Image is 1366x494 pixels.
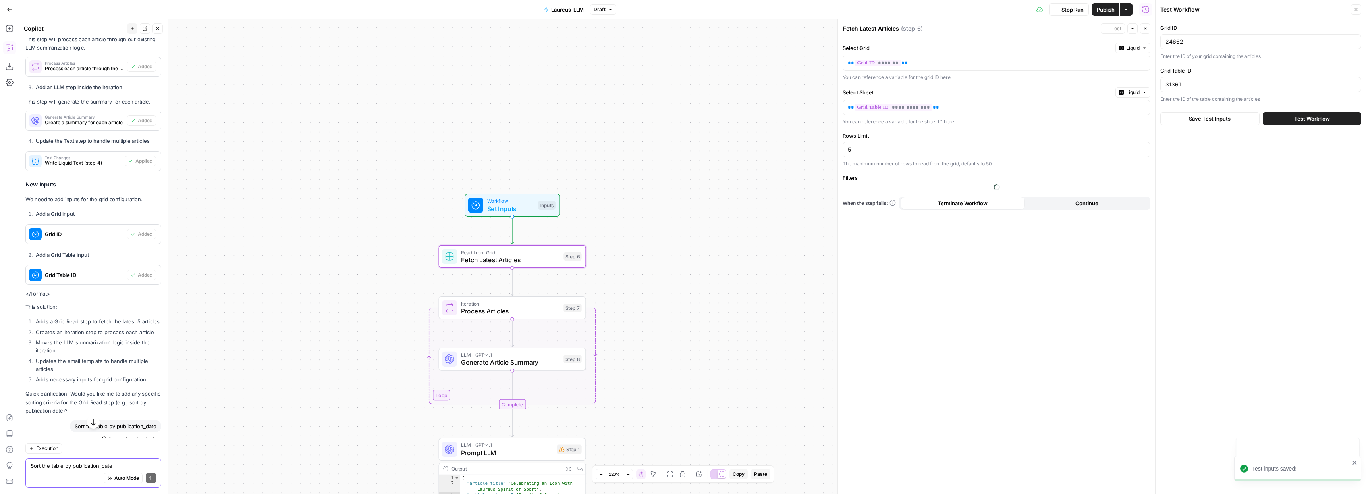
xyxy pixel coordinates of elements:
button: Continue [1025,197,1149,210]
div: LoopIterationProcess ArticlesStep 7 [438,296,586,319]
div: Step 1 [557,444,582,454]
label: Filters [843,174,1150,182]
p: Enter the ID of the table containing the articles [1160,95,1361,103]
div: Test inputs saved! [1252,465,1350,473]
g: Edge from step_7-iteration-end to step_1 [511,409,513,437]
button: Added [127,229,156,239]
span: Liquid [1126,89,1140,96]
strong: Add a Grid Table input [36,252,89,258]
span: Fetch Latest Articles [461,255,560,265]
span: Stop Run [1061,6,1084,13]
button: Added [127,115,156,126]
span: Process Articles [461,306,560,316]
p: This step will generate the summary for each article. [25,98,161,106]
button: Applied [125,156,156,166]
span: Restore from Checkpoint [109,436,158,442]
strong: Add an LLM step inside the iteration [36,84,122,90]
div: 2 [439,481,460,492]
span: ( step_6 ) [901,25,923,33]
span: Iteration [461,300,560,307]
span: Added [138,63,152,70]
span: Generate Article Summary [461,358,560,367]
button: Liquid [1115,43,1150,53]
span: Draft [594,6,606,13]
li: Moves the LLM summarization logic inside the iteration [34,338,161,354]
a: When the step fails: [843,200,896,207]
button: Stop Run [1049,3,1089,16]
button: Execution [25,443,62,454]
button: Draft [590,4,616,15]
span: Added [138,271,152,279]
div: 1 [439,475,460,481]
div: Complete [499,399,526,409]
span: LLM · GPT-4.1 [461,351,560,359]
span: Process Articles [45,61,124,65]
span: Execution [36,445,58,452]
p: We need to add inputs for the grid configuration. [25,195,161,204]
button: Paste [751,469,770,479]
span: Toggle code folding, rows 1 through 17 [454,475,459,481]
span: Read from Grid [461,248,560,256]
p: Enter the ID of your grid containing the articles [1160,52,1361,60]
button: close [1352,459,1358,466]
span: Prompt LLM [461,448,553,457]
div: Step 7 [563,304,581,312]
span: Workflow [487,197,534,205]
span: Copy [733,471,745,478]
p: This step will process each article through our existing LLM summarization logic. [25,35,161,52]
button: Publish [1092,3,1119,16]
p: Quick clarification: Would you like me to add any specific sorting criteria for the Grid Read ste... [25,390,161,415]
span: Auto Mode [114,475,139,482]
span: Added [138,231,152,238]
span: Test Workflow [1294,115,1330,123]
div: Complete [438,399,586,409]
span: Create a summary for each article [45,119,124,126]
span: Write Liquid Text (step_4) [45,160,122,167]
button: Laureus_LLM [539,3,588,16]
g: Edge from step_6 to step_7 [511,268,513,295]
div: Read from GridFetch Latest ArticlesStep 6 [438,245,586,268]
span: Text Changes [45,156,122,160]
g: Edge from step_7 to step_8 [511,319,513,346]
span: Terminate Workflow [938,199,988,207]
span: Applied [135,158,152,165]
strong: Update the Text step to handle multiple articles [36,138,150,144]
span: 120% [609,471,620,477]
li: Creates an Iteration step to process each article [34,328,161,336]
label: Grid Table ID [1160,67,1361,75]
div: LLM · GPT-4.1Generate Article SummaryStep 8 [438,348,586,370]
span: Set Inputs [487,204,534,213]
span: Publish [1097,6,1115,13]
span: Process each article through the LLM [45,65,124,72]
span: Save Test Inputs [1189,115,1231,123]
button: Auto Mode [104,473,143,483]
label: Grid ID [1160,24,1361,32]
g: Edge from start to step_6 [511,217,513,244]
p: This solution: [25,303,161,311]
button: Test [1101,23,1125,34]
button: Copy [729,469,748,479]
div: Inputs [538,201,556,210]
div: WorkflowSet InputsInputs [438,194,586,217]
label: Select Sheet [843,88,1112,96]
div: You can reference a variable for the grid ID here [843,74,1150,81]
button: Added [127,62,156,72]
span: Continue [1075,199,1098,207]
button: Save Test Inputs [1160,112,1260,125]
li: Adds necessary inputs for grid configuration [34,375,161,383]
strong: Add a Grid input [36,211,75,217]
div: Step 6 [563,252,581,261]
button: Liquid [1115,87,1150,98]
span: Grid Table ID [45,271,124,279]
h3: New Inputs [25,180,161,190]
button: Test Workflow [1263,112,1361,125]
div: Output [451,465,560,473]
span: Grid ID [45,230,124,238]
label: Select Grid [843,44,1112,52]
span: Added [138,117,152,124]
div: Step 8 [563,355,581,363]
span: Paste [754,471,767,478]
div: Sort the table by publication_date [70,420,161,432]
label: Rows Limit [843,132,1150,140]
